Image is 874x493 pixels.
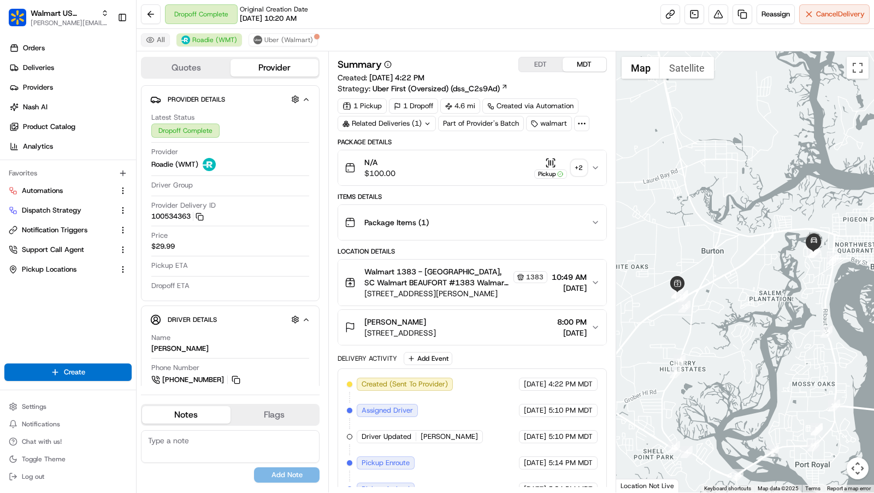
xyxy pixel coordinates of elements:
[758,485,799,491] span: Map data ©2025
[150,310,310,328] button: Driver Details
[704,485,751,492] button: Keyboard shortcuts
[23,142,53,151] span: Analytics
[4,118,136,136] a: Product Catalog
[192,36,237,44] span: Roadie (WMT)
[389,98,438,114] div: 1 Dropoff
[364,168,395,179] span: $100.00
[338,138,607,146] div: Package Details
[23,122,75,132] span: Product Catalog
[7,239,88,259] a: 📗Knowledge Base
[22,186,63,196] span: Automations
[338,150,606,185] button: N/A$100.00Pickup+2
[162,375,224,385] span: [PHONE_NUMBER]
[151,261,188,271] span: Pickup ETA
[757,4,795,24] button: Reassign
[338,192,607,201] div: Items Details
[4,182,132,199] button: Automations
[240,5,308,14] span: Original Creation Date
[338,260,606,306] button: Walmart 1383 - [GEOGRAPHIC_DATA], SC Walmart BEAUFORT #1383 Walmart BEAUFORT #13831383[STREET_ADD...
[563,57,606,72] button: MDT
[524,458,546,468] span: [DATE]
[23,104,43,124] img: 9188753566659_6852d8bf1fb38e338040_72.png
[151,212,204,221] button: 100534363
[364,266,511,288] span: Walmart 1383 - [GEOGRAPHIC_DATA], SC Walmart BEAUFORT #1383 Walmart BEAUFORT #1383
[519,57,563,72] button: EDT
[151,374,242,386] a: [PHONE_NUMBER]
[4,39,136,57] a: Orders
[557,316,587,327] span: 8:00 PM
[11,43,199,61] p: Welcome 👋
[338,60,382,69] h3: Summary
[761,9,790,19] span: Reassign
[534,157,567,179] button: Pickup
[807,246,819,258] div: 22
[811,424,823,436] div: 1
[253,36,262,44] img: uber-new-logo.jpeg
[151,180,193,190] span: Driver Group
[619,478,655,492] a: Open this area in Google Maps (opens a new window)
[440,98,480,114] div: 4.6 mi
[181,36,190,44] img: roadie-logo-v2.jpg
[91,198,95,207] span: •
[827,485,871,491] a: Report a map error
[9,265,114,274] a: Pickup Locations
[23,63,54,73] span: Deliveries
[4,469,132,484] button: Log out
[141,33,170,46] button: All
[49,104,179,115] div: Start new chat
[362,458,410,468] span: Pickup Enroute
[11,104,31,124] img: 1736555255976-a54dd68f-1ca7-489b-9aae-adbdc363a1c4
[22,245,84,255] span: Support Call Agent
[142,406,231,424] button: Notes
[22,437,62,446] span: Chat with us!
[820,326,832,338] div: 19
[526,273,544,281] span: 1383
[97,198,119,207] span: [DATE]
[22,455,66,463] span: Toggle Theme
[4,165,132,182] div: Favorites
[4,241,132,259] button: Support Call Agent
[169,139,199,152] button: See all
[66,169,69,178] span: •
[9,245,114,255] a: Support Call Agent
[4,221,132,239] button: Notification Triggers
[421,432,478,442] span: [PERSON_NAME]
[660,57,714,79] button: Show satellite imagery
[11,142,70,150] div: Past conversations
[548,432,593,442] span: 5:10 PM MDT
[31,8,97,19] button: Walmart US Stores
[9,186,114,196] a: Automations
[552,283,587,294] span: [DATE]
[364,327,436,338] span: [STREET_ADDRESS]
[526,116,572,131] div: walmart
[674,355,686,367] div: 14
[4,59,136,77] a: Deliveries
[827,253,839,265] div: 20
[338,98,387,114] div: 1 Pickup
[151,113,194,122] span: Latest Status
[847,57,869,79] button: Toggle fullscreen view
[264,36,313,44] span: Uber (Walmart)
[676,290,688,302] div: 6
[816,9,865,19] span: Cancel Delivery
[364,157,395,168] span: N/A
[22,244,84,255] span: Knowledge Base
[731,469,743,481] div: 16
[524,406,546,415] span: [DATE]
[151,201,216,210] span: Provider Delivery ID
[364,316,426,327] span: [PERSON_NAME]
[524,432,546,442] span: [DATE]
[151,333,170,343] span: Name
[362,379,448,389] span: Created (Sent To Provider)
[22,225,87,235] span: Notification Triggers
[11,159,28,176] img: unihopllc
[482,98,578,114] a: Created via Automation
[338,72,424,83] span: Created:
[338,247,607,256] div: Location Details
[23,102,48,112] span: Nash AI
[34,198,88,207] span: [PERSON_NAME]
[151,281,190,291] span: Dropoff ETA
[11,10,33,32] img: Nash
[369,73,424,83] span: [DATE] 4:22 PM
[22,420,60,429] span: Notifications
